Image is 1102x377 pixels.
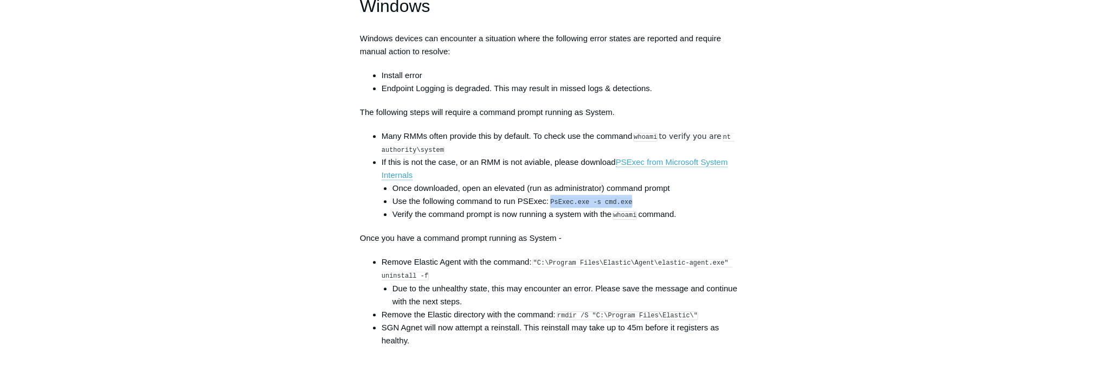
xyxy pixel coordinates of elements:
li: Endpoint Logging is degraded. This may result in missed logs & detections. [382,82,743,95]
code: "C:\Program Files\Elastic\Agent\elastic-agent.exe" uninstall -f [382,259,732,280]
code: whoami [633,133,658,142]
li: Install error [382,69,743,82]
code: whoami [613,211,637,220]
p: Windows devices can encounter a situation where the following error states are reported and requi... [360,32,743,58]
a: PSExec from Microsoft System Internals [382,157,728,180]
li: Remove Elastic Agent with the command: [382,255,743,308]
code: nt authority\system [382,133,735,155]
li: SGN Agnet will now attempt a reinstall. This reinstall may take up to 45m before it registers as ... [382,321,743,347]
code: rmdir /S "C:\Program Files\Elastic\" [557,311,698,320]
li: Once downloaded, open an elevated (run as administrator) command prompt [392,182,743,195]
li: Many RMMs often provide this by default. To check use the command [382,130,743,156]
li: Use the following command to run PSExec: [392,195,743,208]
span: to verify you are [659,132,721,140]
li: Verify the command prompt is now running a system with the command. [392,208,743,221]
li: Remove the Elastic directory with the command: [382,308,743,321]
li: Due to the unhealthy state, this may encounter an error. Please save the message and continue wit... [392,282,743,308]
code: PsExec.exe -s cmd.exe [550,198,633,207]
li: If this is not the case, or an RMM is not aviable, please download [382,156,743,221]
p: Once you have a command prompt running as System - [360,232,743,245]
p: The following steps will require a command prompt running as System. [360,106,743,119]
